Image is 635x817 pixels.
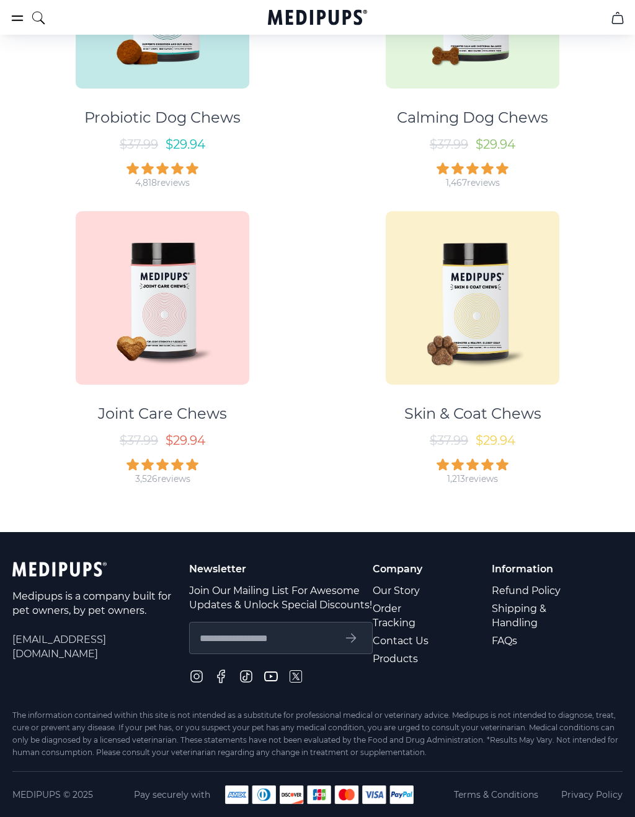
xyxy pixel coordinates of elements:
[31,2,46,33] button: search
[225,785,414,804] img: payment methods
[492,632,595,650] a: FAQs
[135,177,190,189] div: 4,818 reviews
[98,404,227,423] div: Joint Care Chews
[373,650,447,668] a: Products
[12,589,174,618] p: Medipups is a company built for pet owners, by pet owners.
[476,137,515,152] span: $ 29.94
[430,433,468,448] span: $ 37.99
[12,632,189,661] span: [EMAIL_ADDRESS][DOMAIN_NAME]
[476,433,515,448] span: $ 29.94
[166,433,205,448] span: $ 29.94
[492,600,595,632] a: Shipping & Handling
[447,473,498,485] div: 1,213 reviews
[373,600,447,632] a: Order Tracking
[404,404,541,423] div: Skin & Coat Chews
[76,211,249,385] img: Joint Care Chews - Medipups
[120,137,158,152] span: $ 37.99
[446,177,500,189] div: 1,467 reviews
[492,562,595,576] p: Information
[386,211,559,385] img: Skin & Coat Chews - Medipups
[134,789,210,801] span: Pay securely with
[561,789,623,801] a: Privacy Policy
[13,200,312,485] a: Joint Care Chews - MedipupsJoint Care Chews$37.99$29.943,526reviews
[373,562,447,576] p: Company
[323,200,622,485] a: Skin & Coat Chews - MedipupsSkin & Coat Chews$37.99$29.941,213reviews
[12,709,623,759] div: The information contained within this site is not intended as a substitute for professional medic...
[189,562,373,576] p: Newsletter
[373,582,447,600] a: Our Story
[492,582,595,600] a: Refund Policy
[189,583,373,612] p: Join Our Mailing List For Awesome Updates & Unlock Special Discounts!
[166,137,205,152] span: $ 29.94
[268,8,367,29] a: Medipups
[373,632,447,650] a: Contact Us
[430,137,468,152] span: $ 37.99
[454,789,538,801] a: Terms & Conditions
[12,789,93,801] span: Medipups © 2025
[397,108,548,127] div: Calming Dog Chews
[84,108,241,127] div: Probiotic Dog Chews
[10,11,25,25] button: burger-menu
[120,433,158,448] span: $ 37.99
[603,3,633,33] button: cart
[135,473,190,485] div: 3,526 reviews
